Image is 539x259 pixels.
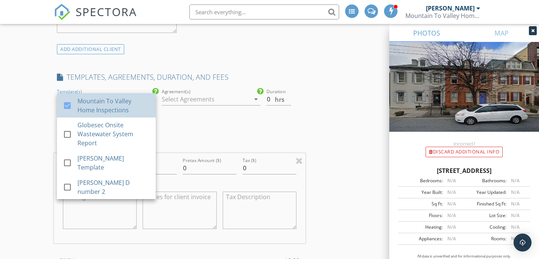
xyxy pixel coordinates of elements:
[398,166,530,175] div: [STREET_ADDRESS]
[252,95,261,104] i: arrow_drop_down
[511,201,520,207] span: N/A
[57,72,302,82] h4: TEMPLATES, AGREEMENTS, DURATION, AND FEES
[447,177,456,184] span: N/A
[401,224,443,231] div: Heating:
[511,189,520,195] span: N/A
[447,201,456,207] span: N/A
[77,97,150,115] div: Mountain To Valley Home Inspections
[54,4,70,20] img: The Best Home Inspection Software - Spectora
[511,224,520,230] span: N/A
[389,24,464,42] a: PHOTOS
[447,212,456,219] span: N/A
[401,212,443,219] div: Floors:
[389,141,539,147] div: Incorrect?
[426,147,503,157] div: Discard Additional info
[464,201,506,207] div: Finished Sq Ft:
[275,97,284,103] span: hrs
[464,189,506,196] div: Year Updated:
[76,4,137,19] span: SPECTORA
[401,177,443,184] div: Bedrooms:
[398,254,530,259] p: All data is unverified and for informational purposes only.
[57,138,302,147] h4: FEES
[57,44,124,54] div: ADD ADDITIONAL client
[401,201,443,207] div: Sq Ft:
[464,212,506,219] div: Lot Size:
[511,212,520,219] span: N/A
[401,189,443,196] div: Year Built:
[389,42,539,150] img: streetview
[511,177,520,184] span: N/A
[464,24,539,42] a: MAP
[447,224,456,230] span: N/A
[54,10,137,26] a: SPECTORA
[189,4,339,19] input: Search everything...
[447,235,456,242] span: N/A
[77,154,150,172] div: [PERSON_NAME] Template
[77,121,150,147] div: Globesec Onsite Wastewater System Report
[464,235,506,242] div: Rooms:
[447,189,456,195] span: N/A
[511,235,520,242] span: N/A
[405,12,480,19] div: Mountain To Valley Home Inspections, LLC.
[464,177,506,184] div: Bathrooms:
[426,4,475,12] div: [PERSON_NAME]
[77,178,150,196] div: [PERSON_NAME] D number 2
[267,93,291,106] input: 0.0
[514,234,532,252] div: Open Intercom Messenger
[401,235,443,242] div: Appliances:
[464,224,506,231] div: Cooling:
